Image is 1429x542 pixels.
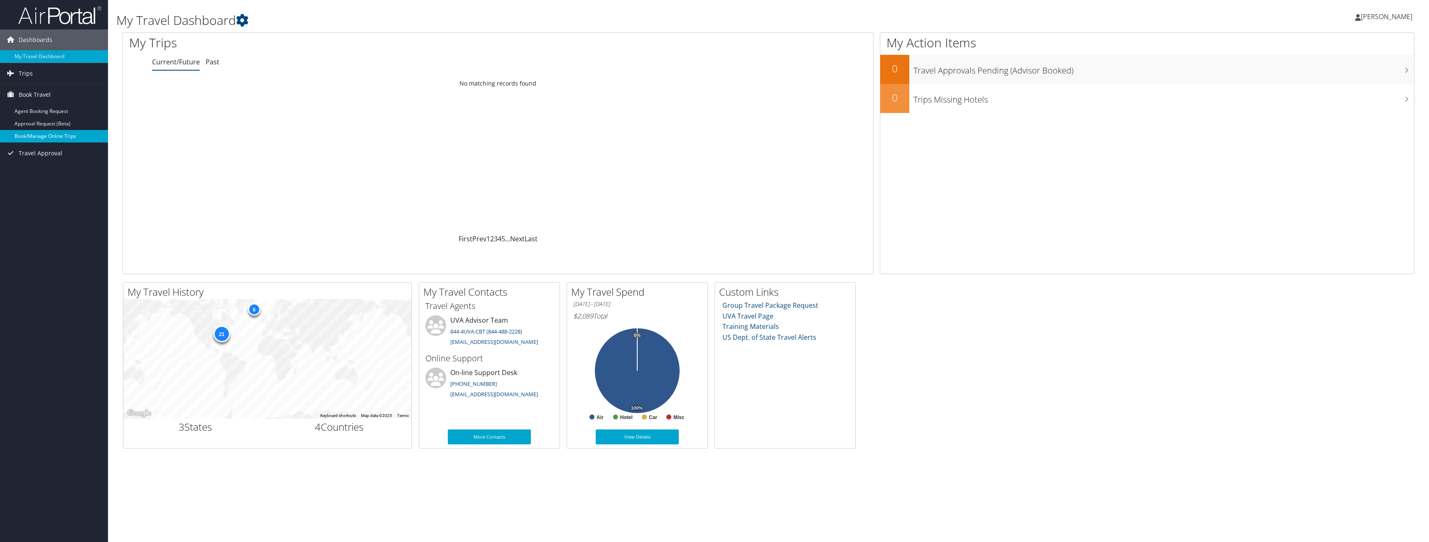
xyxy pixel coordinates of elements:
[206,57,219,66] a: Past
[213,326,230,342] div: 21
[913,90,1414,105] h3: Trips Missing Hotels
[880,34,1414,52] h1: My Action Items
[450,390,538,398] a: [EMAIL_ADDRESS][DOMAIN_NAME]
[571,285,707,299] h2: My Travel Spend
[123,76,873,91] td: No matching records found
[19,84,51,105] span: Book Travel
[631,406,643,411] tspan: 100%
[128,285,411,299] h2: My Travel History
[880,91,909,105] h2: 0
[490,234,494,243] a: 2
[125,408,153,419] img: Google
[719,285,855,299] h2: Custom Links
[397,413,409,418] a: Terms (opens in new tab)
[649,414,657,420] text: Car
[425,353,553,364] h3: Online Support
[116,12,986,29] h1: My Travel Dashboard
[448,429,531,444] a: More Contacts
[634,333,641,338] tspan: 0%
[494,234,498,243] a: 3
[597,414,604,420] text: Air
[673,414,685,420] text: Misc
[248,303,260,315] div: 6
[19,63,33,84] span: Trips
[361,413,392,418] span: Map data ©2025
[274,420,405,434] h2: Countries
[620,414,633,420] text: Hotel
[315,420,321,434] span: 4
[510,234,525,243] a: Next
[501,234,505,243] a: 5
[450,380,497,387] a: [PHONE_NUMBER]
[423,285,560,299] h2: My Travel Contacts
[472,234,486,243] a: Prev
[498,234,501,243] a: 4
[722,333,816,342] a: US Dept. of State Travel Alerts
[1355,4,1421,29] a: [PERSON_NAME]
[722,301,818,310] a: Group Travel Package Request
[130,420,261,434] h2: States
[913,61,1414,76] h3: Travel Approvals Pending (Advisor Booked)
[152,57,200,66] a: Current/Future
[722,322,779,331] a: Training Materials
[1361,12,1412,21] span: [PERSON_NAME]
[573,311,701,321] h6: Total
[320,413,356,419] button: Keyboard shortcuts
[459,234,472,243] a: First
[525,234,538,243] a: Last
[486,234,490,243] a: 1
[880,55,1414,84] a: 0Travel Approvals Pending (Advisor Booked)
[450,328,522,335] a: 844-4UVA-CBT (844-488-2228)
[450,338,538,346] a: [EMAIL_ADDRESS][DOMAIN_NAME]
[880,61,909,76] h2: 0
[722,311,773,321] a: UVA Travel Page
[179,420,184,434] span: 3
[421,368,557,402] li: On-line Support Desk
[596,429,679,444] a: View Details
[19,143,62,164] span: Travel Approval
[880,84,1414,113] a: 0Trips Missing Hotels
[573,311,593,321] span: $2,089
[125,408,153,419] a: Open this area in Google Maps (opens a new window)
[18,5,101,25] img: airportal-logo.png
[573,300,701,308] h6: [DATE] - [DATE]
[425,300,553,312] h3: Travel Agents
[421,315,557,349] li: UVA Advisor Team
[19,29,52,50] span: Dashboards
[129,34,554,52] h1: My Trips
[505,234,510,243] span: …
